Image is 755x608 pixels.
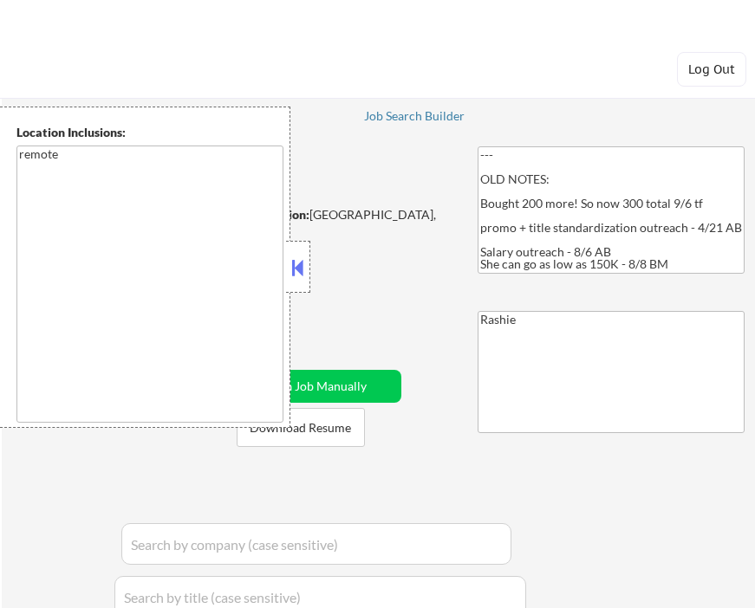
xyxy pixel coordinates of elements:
button: Add a Job Manually [226,370,401,403]
div: Job Search Builder [364,110,465,122]
div: [GEOGRAPHIC_DATA], [US_STATE] [211,206,456,240]
button: Log Out [677,52,746,87]
input: Search by company (case sensitive) [121,523,511,565]
a: Job Search Builder [364,109,465,126]
div: Location Inclusions: [16,124,283,141]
